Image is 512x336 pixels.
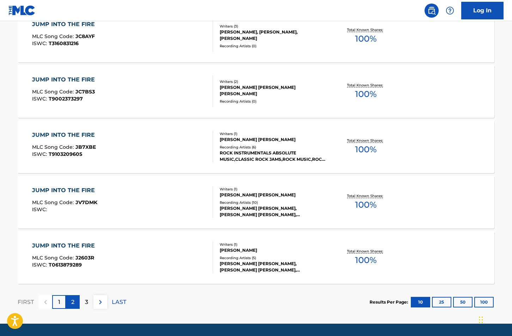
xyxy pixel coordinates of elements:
[18,176,494,228] a: JUMP INTO THE FIREMLC Song Code:JV7DMKISWC:Writers (1)[PERSON_NAME] [PERSON_NAME]Recording Artist...
[220,99,326,104] div: Recording Artists ( 0 )
[32,255,75,261] span: MLC Song Code :
[427,6,436,15] img: search
[220,29,326,42] div: [PERSON_NAME], [PERSON_NAME], [PERSON_NAME]
[75,199,97,206] span: JV7DMK
[443,4,457,18] div: Help
[32,144,75,150] span: MLC Song Code :
[18,120,494,173] a: JUMP INTO THE FIREMLC Song Code:JB7XBEISWC:T9103209605Writers (1)[PERSON_NAME] [PERSON_NAME]Recor...
[347,138,385,143] p: Total Known Shares:
[18,10,494,62] a: JUMP INTO THE FIREMLC Song Code:JC8AYFISWC:T3160831216Writers (3)[PERSON_NAME], [PERSON_NAME], [P...
[75,33,95,39] span: JC8AYF
[220,255,326,261] div: Recording Artists ( 5 )
[347,83,385,88] p: Total Known Shares:
[220,205,326,218] div: [PERSON_NAME] [PERSON_NAME], [PERSON_NAME] [PERSON_NAME], [PERSON_NAME] [PERSON_NAME], [PERSON_NA...
[220,24,326,29] div: Writers ( 3 )
[18,65,494,118] a: JUMP INTO THE FIREMLC Song Code:JC7BS3ISWC:T9002373297Writers (2)[PERSON_NAME] [PERSON_NAME] [PER...
[355,32,377,45] span: 100 %
[355,88,377,100] span: 100 %
[85,298,88,306] p: 3
[220,242,326,247] div: Writers ( 1 )
[58,298,60,306] p: 1
[49,96,83,102] span: T9002373297
[96,298,105,306] img: right
[355,143,377,156] span: 100 %
[32,262,49,268] span: ISWC :
[220,84,326,97] div: [PERSON_NAME] [PERSON_NAME] [PERSON_NAME]
[49,151,82,157] span: T9103209605
[220,187,326,192] div: Writers ( 1 )
[477,302,512,336] iframe: Chat Widget
[355,254,377,267] span: 100 %
[411,297,430,307] button: 10
[32,242,98,250] div: JUMP INTO THE FIRE
[32,20,98,29] div: JUMP INTO THE FIRE
[220,79,326,84] div: Writers ( 2 )
[71,298,74,306] p: 2
[474,297,494,307] button: 100
[18,298,34,306] p: FIRST
[32,75,98,84] div: JUMP INTO THE FIRE
[347,249,385,254] p: Total Known Shares:
[49,40,79,47] span: T3160831216
[220,261,326,273] div: [PERSON_NAME] [PERSON_NAME], [PERSON_NAME] [PERSON_NAME], [PERSON_NAME] [PERSON_NAME], [PERSON_NA...
[8,5,36,16] img: MLC Logo
[347,193,385,198] p: Total Known Shares:
[446,6,454,15] img: help
[425,4,439,18] a: Public Search
[461,2,504,19] a: Log In
[32,151,49,157] span: ISWC :
[432,297,451,307] button: 25
[370,299,410,305] p: Results Per Page:
[75,144,96,150] span: JB7XBE
[32,131,98,139] div: JUMP INTO THE FIRE
[220,136,326,143] div: [PERSON_NAME] [PERSON_NAME]
[32,186,98,195] div: JUMP INTO THE FIRE
[75,88,95,95] span: JC7BS3
[220,43,326,49] div: Recording Artists ( 0 )
[32,96,49,102] span: ISWC :
[453,297,473,307] button: 50
[355,198,377,211] span: 100 %
[49,262,82,268] span: T0613879289
[479,309,483,330] div: Drag
[220,192,326,198] div: [PERSON_NAME] [PERSON_NAME]
[32,199,75,206] span: MLC Song Code :
[112,298,126,306] p: LAST
[220,131,326,136] div: Writers ( 1 )
[220,200,326,205] div: Recording Artists ( 10 )
[32,206,49,213] span: ISWC :
[75,255,94,261] span: J2603R
[18,231,494,284] a: JUMP INTO THE FIREMLC Song Code:J2603RISWC:T0613879289Writers (1)[PERSON_NAME]Recording Artists (...
[32,33,75,39] span: MLC Song Code :
[32,88,75,95] span: MLC Song Code :
[220,145,326,150] div: Recording Artists ( 6 )
[347,27,385,32] p: Total Known Shares:
[32,40,49,47] span: ISWC :
[220,150,326,163] div: ROCK INSTRUMENTALS ABSOLUTE MUSIC,CLASSIC ROCK JAMS,ROCK MUSIC,ROCK JAMS,ROCK MUSIC ESSENTIALS,RO...
[220,247,326,253] div: [PERSON_NAME]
